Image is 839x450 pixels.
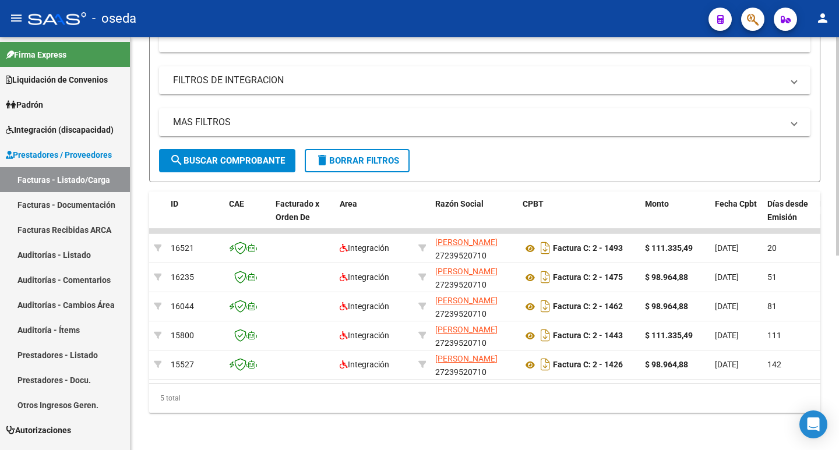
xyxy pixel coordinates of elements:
div: 27239520710 [435,323,513,348]
span: 16044 [171,302,194,311]
button: Borrar Filtros [305,149,410,172]
span: 16521 [171,243,194,253]
span: [PERSON_NAME] [435,296,498,305]
span: Integración [340,331,389,340]
span: Integración [340,272,389,282]
i: Descargar documento [538,239,553,257]
span: [DATE] [715,272,739,282]
span: [PERSON_NAME] [435,238,498,247]
span: Integración [340,243,389,253]
div: 27239520710 [435,352,513,377]
span: Fecha Cpbt [715,199,757,208]
mat-panel-title: MAS FILTROS [173,116,782,129]
span: CPBT [523,199,544,208]
i: Descargar documento [538,326,553,345]
div: 27239520710 [435,265,513,289]
span: Razón Social [435,199,484,208]
span: [PERSON_NAME] [435,325,498,334]
span: Integración (discapacidad) [6,123,114,136]
div: 5 total [149,384,820,413]
span: Prestadores / Proveedores [6,148,112,161]
span: Monto [645,199,669,208]
span: Padrón [6,98,43,111]
mat-expansion-panel-header: MAS FILTROS [159,108,810,136]
mat-icon: person [816,11,830,25]
span: [DATE] [715,360,739,369]
strong: $ 98.964,88 [645,302,688,311]
mat-expansion-panel-header: FILTROS DE INTEGRACION [159,66,810,94]
datatable-header-cell: Razón Social [431,192,518,243]
strong: Factura C: 2 - 1475 [553,273,623,282]
span: [PERSON_NAME] [435,267,498,276]
span: 15527 [171,360,194,369]
span: 142 [767,360,781,369]
strong: $ 111.335,49 [645,243,693,253]
span: Buscar Comprobante [170,155,285,166]
mat-icon: delete [315,153,329,167]
mat-panel-title: FILTROS DE INTEGRACION [173,74,782,87]
strong: $ 111.335,49 [645,331,693,340]
span: 81 [767,302,777,311]
datatable-header-cell: Monto [640,192,710,243]
span: Borrar Filtros [315,155,399,166]
datatable-header-cell: Días desde Emisión [763,192,815,243]
button: Buscar Comprobante [159,149,295,172]
span: Area [340,199,357,208]
span: Liquidación de Convenios [6,73,108,86]
span: Autorizaciones [6,424,71,437]
div: 27239520710 [435,294,513,318]
mat-icon: menu [9,11,23,25]
span: 51 [767,272,777,282]
div: Open Intercom Messenger [799,410,827,438]
span: 111 [767,331,781,340]
span: [DATE] [715,331,739,340]
i: Descargar documento [538,297,553,316]
datatable-header-cell: CAE [224,192,271,243]
div: 27239520710 [435,236,513,260]
datatable-header-cell: Area [335,192,414,243]
datatable-header-cell: ID [166,192,224,243]
strong: Factura C: 2 - 1443 [553,331,623,341]
i: Descargar documento [538,355,553,374]
span: [PERSON_NAME] [435,354,498,363]
strong: Factura C: 2 - 1426 [553,360,623,370]
strong: $ 98.964,88 [645,272,688,282]
span: CAE [229,199,244,208]
span: Integración [340,302,389,311]
span: Días desde Emisión [767,199,808,222]
span: Firma Express [6,48,66,61]
span: 16235 [171,272,194,282]
strong: Factura C: 2 - 1462 [553,302,623,311]
i: Descargar documento [538,268,553,286]
span: Integración [340,360,389,369]
datatable-header-cell: CPBT [518,192,640,243]
span: 20 [767,243,777,253]
span: 15800 [171,331,194,340]
mat-icon: search [170,153,184,167]
span: Facturado x Orden De [276,199,319,222]
datatable-header-cell: Facturado x Orden De [271,192,335,243]
span: - oseda [92,6,136,31]
strong: Factura C: 2 - 1493 [553,244,623,253]
span: [DATE] [715,302,739,311]
span: [DATE] [715,243,739,253]
span: ID [171,199,178,208]
datatable-header-cell: Fecha Cpbt [710,192,763,243]
strong: $ 98.964,88 [645,360,688,369]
